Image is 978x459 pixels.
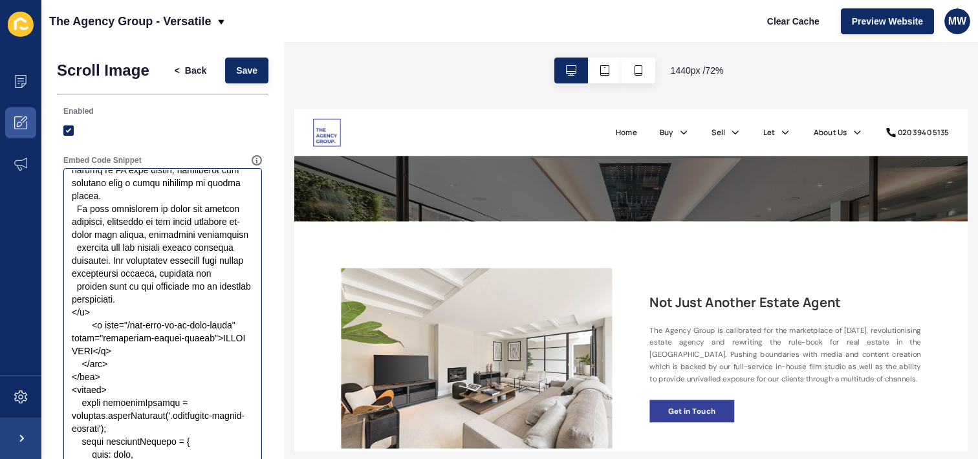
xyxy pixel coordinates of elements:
[225,58,268,83] button: Save
[175,64,180,77] span: <
[841,8,934,34] button: Preview Website
[671,64,724,77] span: 1440 px / 72 %
[236,64,257,77] span: Save
[767,15,820,28] span: Clear Cache
[756,8,831,34] button: Clear Cache
[445,25,475,40] a: Home
[852,15,923,28] span: Preview Website
[818,25,906,40] a: 020 3940 5135
[492,297,867,381] p: The Agency Group is calibrated for the marketplace of [DATE], revolutionising estate agency and r...
[26,13,65,52] img: Company logo
[649,25,665,40] a: Let
[492,256,867,277] h2: Not Just Another Estate Agent
[57,61,149,80] h1: Scroll Image
[49,5,211,37] p: The Agency Group - Versatile
[185,64,206,77] span: Back
[948,15,966,28] span: MW
[718,25,765,40] a: About Us
[63,106,94,116] label: Enabled
[834,25,906,40] div: 020 3940 5135
[578,25,596,40] a: Sell
[505,25,524,40] a: Buy
[164,58,218,83] button: <Back
[492,402,609,433] a: Get in Touch
[63,155,142,165] label: Embed Code Snippet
